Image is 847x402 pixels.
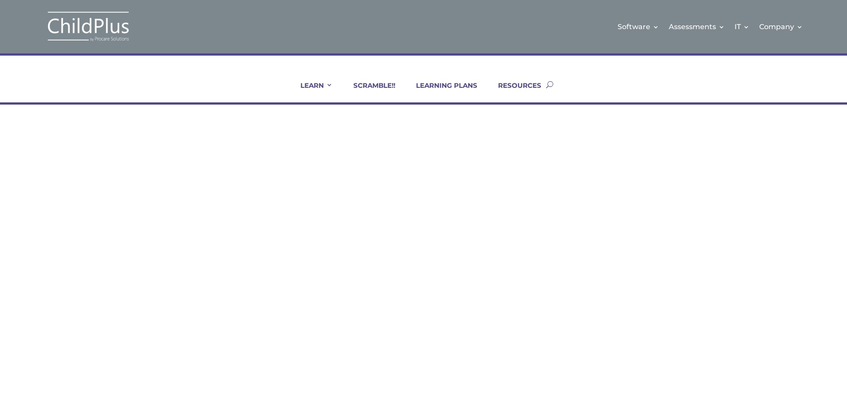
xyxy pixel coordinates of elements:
a: Assessments [669,9,725,45]
a: IT [735,9,750,45]
a: Company [759,9,803,45]
a: SCRAMBLE!! [342,81,395,102]
a: Software [618,9,659,45]
a: LEARN [289,81,333,102]
a: LEARNING PLANS [405,81,477,102]
a: RESOURCES [487,81,541,102]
